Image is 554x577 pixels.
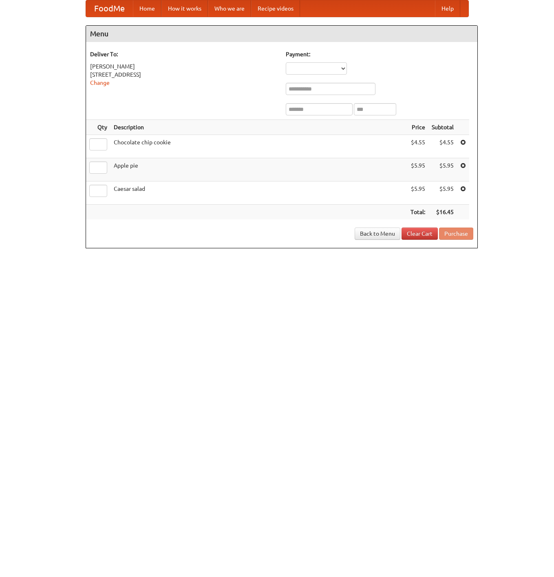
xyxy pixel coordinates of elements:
[407,158,428,181] td: $5.95
[90,80,110,86] a: Change
[86,120,110,135] th: Qty
[161,0,208,17] a: How it works
[428,158,457,181] td: $5.95
[435,0,460,17] a: Help
[110,158,407,181] td: Apple pie
[110,135,407,158] td: Chocolate chip cookie
[355,228,400,240] a: Back to Menu
[439,228,473,240] button: Purchase
[428,181,457,205] td: $5.95
[86,0,133,17] a: FoodMe
[407,205,428,220] th: Total:
[110,181,407,205] td: Caesar salad
[90,71,278,79] div: [STREET_ADDRESS]
[110,120,407,135] th: Description
[407,181,428,205] td: $5.95
[428,205,457,220] th: $16.45
[133,0,161,17] a: Home
[428,120,457,135] th: Subtotal
[428,135,457,158] td: $4.55
[86,26,477,42] h4: Menu
[90,62,278,71] div: [PERSON_NAME]
[407,135,428,158] td: $4.55
[407,120,428,135] th: Price
[286,50,473,58] h5: Payment:
[208,0,251,17] a: Who we are
[251,0,300,17] a: Recipe videos
[90,50,278,58] h5: Deliver To:
[402,228,438,240] a: Clear Cart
